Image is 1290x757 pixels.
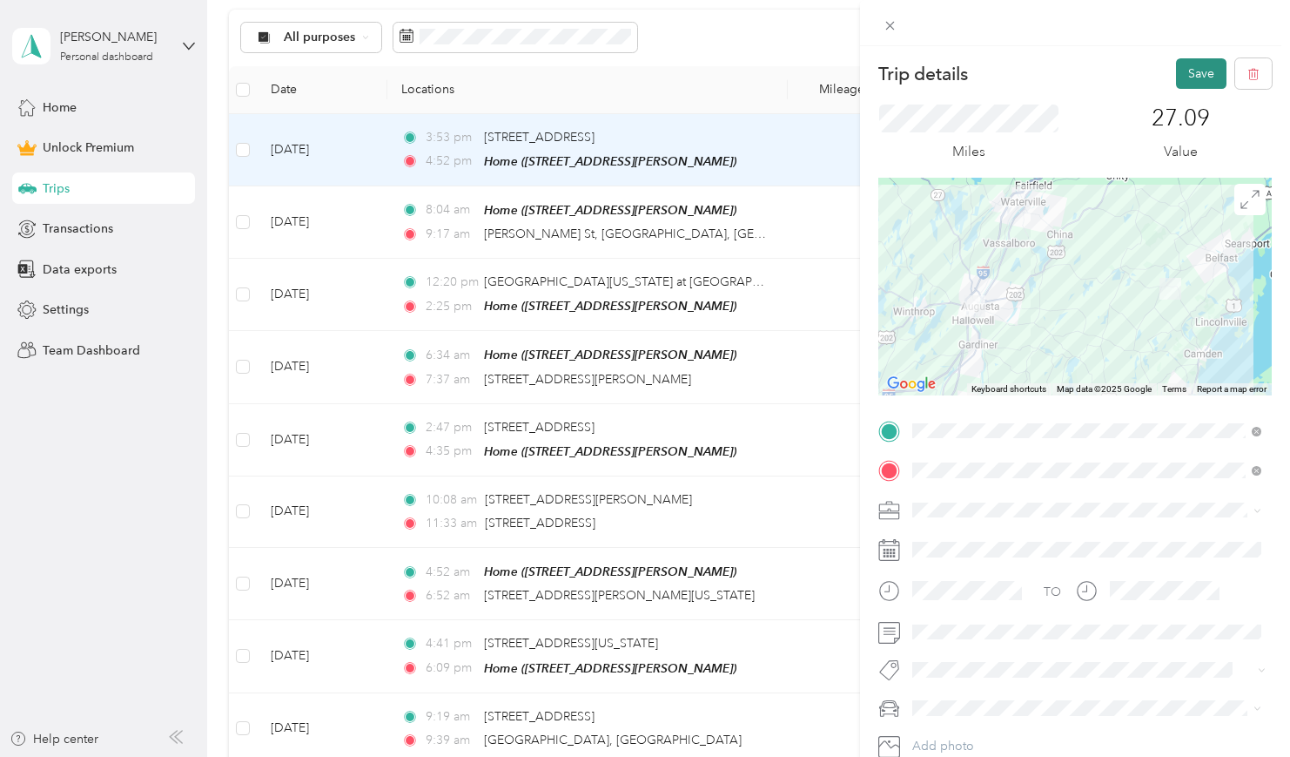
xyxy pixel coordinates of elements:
[1176,58,1226,89] button: Save
[1197,384,1266,394] a: Report a map error
[971,383,1046,395] button: Keyboard shortcuts
[1193,659,1290,757] iframe: Everlance-gr Chat Button Frame
[883,373,940,395] img: Google
[878,62,968,86] p: Trip details
[1057,384,1152,394] span: Map data ©2025 Google
[883,373,940,395] a: Open this area in Google Maps (opens a new window)
[1044,583,1061,601] div: TO
[1164,141,1198,163] p: Value
[1162,384,1186,394] a: Terms (opens in new tab)
[952,141,985,163] p: Miles
[1152,105,1210,132] p: 27.09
